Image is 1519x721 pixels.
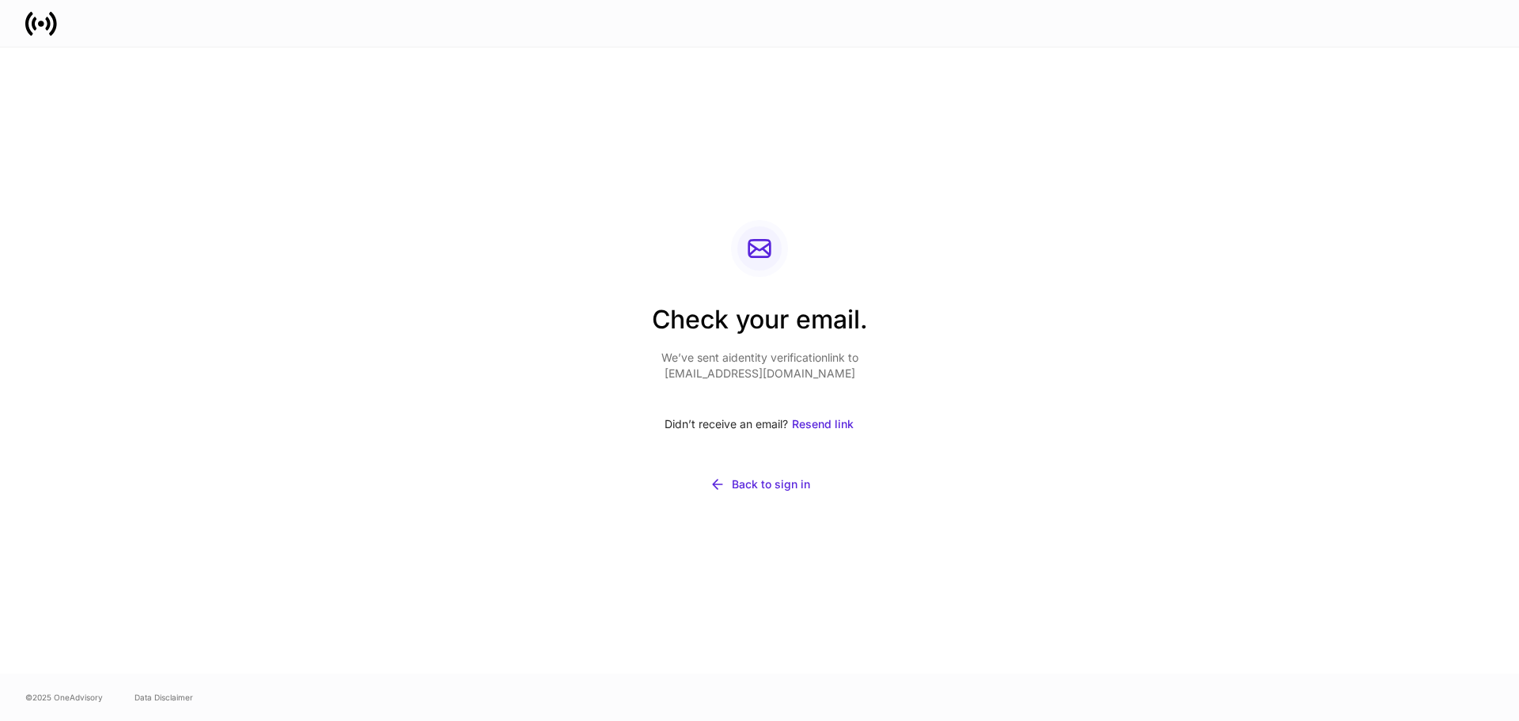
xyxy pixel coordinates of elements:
[652,302,868,350] h2: Check your email.
[652,407,868,442] div: Didn’t receive an email?
[652,467,868,502] button: Back to sign in
[791,407,854,442] button: Resend link
[732,476,810,492] div: Back to sign in
[25,691,103,704] span: © 2025 OneAdvisory
[652,350,868,381] p: We’ve sent a identity verification link to [EMAIL_ADDRESS][DOMAIN_NAME]
[792,416,854,432] div: Resend link
[134,691,193,704] a: Data Disclaimer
